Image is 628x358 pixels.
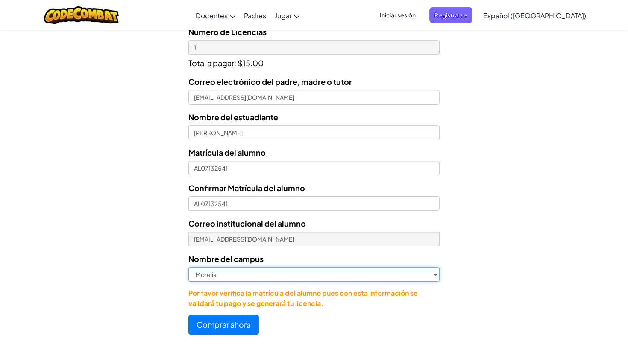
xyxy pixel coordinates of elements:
[483,11,586,20] span: Español ([GEOGRAPHIC_DATA])
[188,55,440,69] p: Total a pagar: $15.00
[270,4,304,27] a: Jugar
[188,315,259,335] button: Comprar ahora
[188,253,264,265] label: Nombre del campus
[44,6,119,24] img: CodeCombat logo
[188,146,266,159] label: Matrícula del alumno
[275,11,292,20] span: Jugar
[188,76,352,88] label: Correo electrónico del padre, madre o tutor
[188,111,278,123] label: Nombre del estuadiante
[188,288,440,309] p: Por favor verifica la matrícula del alumno pues con esta información se validará tu pago y se gen...
[196,11,228,20] span: Docentes
[191,4,240,27] a: Docentes
[188,26,267,38] label: Número de Licencias
[479,4,590,27] a: Español ([GEOGRAPHIC_DATA])
[188,182,305,194] label: Confirmar Matrícula del alumno
[375,7,421,23] button: Iniciar sesión
[429,7,472,23] button: Registrarse
[188,217,306,230] label: Correo institucional del alumno
[240,4,270,27] a: Padres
